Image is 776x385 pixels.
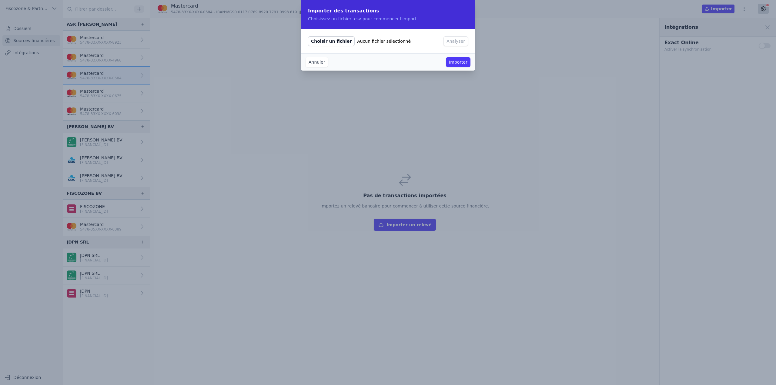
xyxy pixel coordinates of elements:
[308,16,468,22] p: Choisissez un fichier .csv pour commencer l'import.
[308,7,468,15] h2: Importer des transactions
[443,36,468,46] button: Analyser
[357,38,411,44] span: Aucun fichier sélectionné
[306,57,328,67] button: Annuler
[308,36,355,46] span: Choisir un fichier
[446,57,470,67] button: Importer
